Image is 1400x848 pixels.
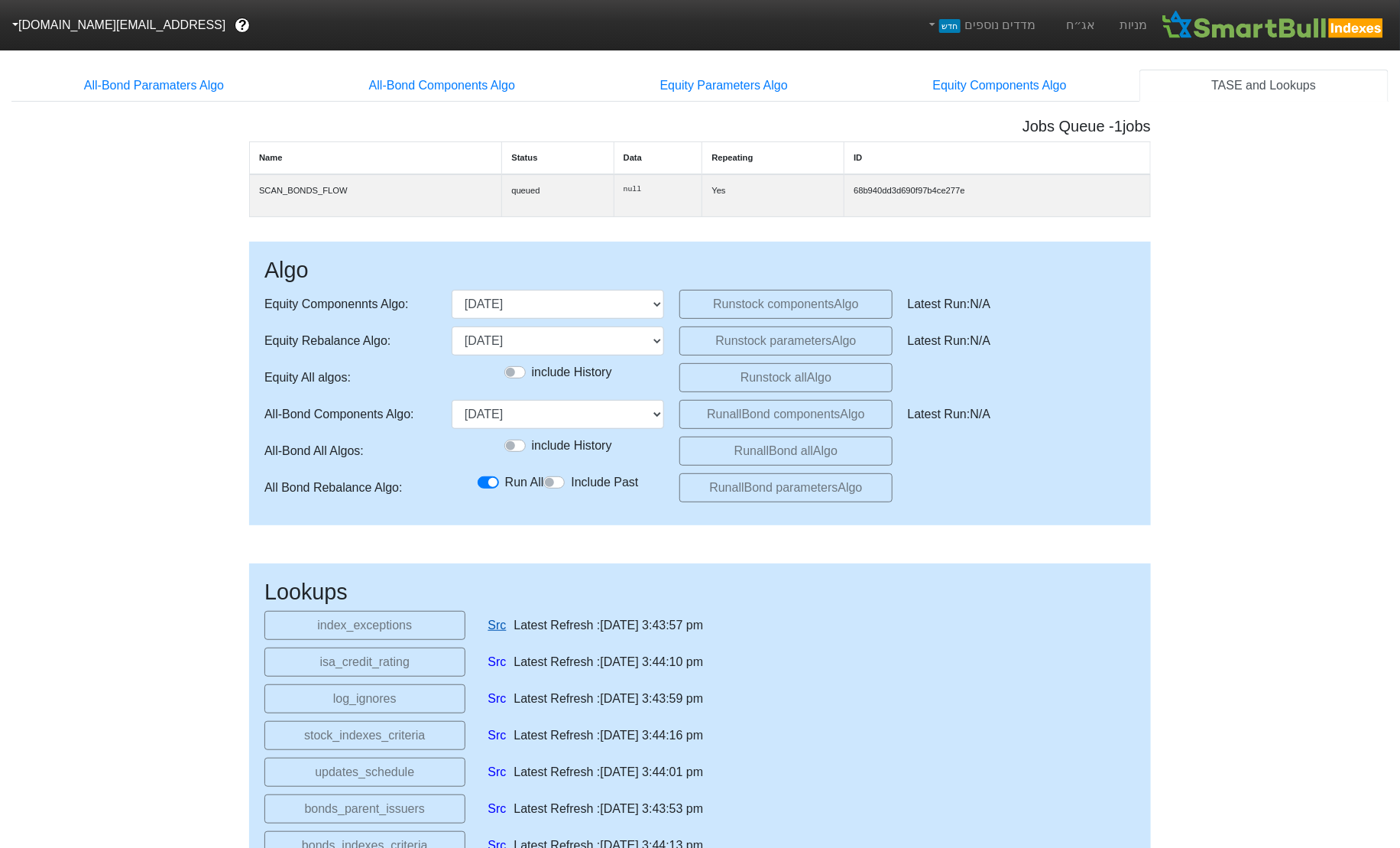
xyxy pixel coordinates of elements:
[264,794,465,824] button: bonds_parent_issuers
[264,400,436,429] div: All-Bond Components Algo :
[514,800,704,818] div: Latest Refresh : [DATE] 3:43:53 pm
[1139,70,1389,102] a: TASE and Lookups
[250,174,502,217] td: SCAN_BONDS_FLOW
[502,141,614,174] th: Status
[908,400,1120,429] div: Latest Run: N/A
[679,473,892,502] button: RunallBond parametersAlgo
[624,184,693,196] pre: null
[514,616,704,635] div: Latest Refresh : [DATE] 3:43:57 pm
[514,726,704,745] div: Latest Refresh : [DATE] 3:44:16 pm
[488,763,507,781] a: Src
[264,579,1136,606] h2: Lookups
[908,327,1120,356] div: Latest Run: N/A
[679,363,892,392] button: Runstock allAlgo
[920,10,1042,41] a: מדדים נוספיםחדש
[505,473,544,492] label: Run All
[264,327,436,356] div: Equity Rebalance Algo :
[264,437,436,466] div: All-Bond All Algos :
[614,141,702,174] th: Data
[264,611,465,640] button: index_exceptions
[502,174,614,217] td: queued
[571,473,638,492] label: Include Past
[702,141,844,174] th: Repeating
[264,363,436,392] div: Equity All algos :
[702,174,844,217] td: Yes
[679,327,892,356] button: Runstock parametersAlgo
[588,70,860,102] a: Equity Parameters Algo
[249,117,1151,135] h5: Jobs Queue - 1 jobs
[514,690,704,708] div: Latest Refresh : [DATE] 3:43:59 pm
[514,653,704,671] div: Latest Refresh : [DATE] 3:44:10 pm
[488,726,507,745] a: Src
[844,141,1151,174] th: ID
[532,363,612,382] label: include History
[264,758,465,787] button: updates_schedule
[264,257,1136,284] h2: Algo
[679,400,892,429] button: RunallBond componentsAlgo
[264,290,436,319] div: Equity Componennts Algo :
[514,763,704,781] div: Latest Refresh : [DATE] 3:44:01 pm
[264,684,465,713] button: log_ignores
[488,690,507,708] a: Src
[264,721,465,750] button: stock_indexes_criteria
[488,616,507,635] a: Src
[264,648,465,677] button: isa_credit_rating
[250,141,502,174] th: Name
[844,174,1151,217] td: 68b940dd3d690f97b4ce277e
[264,473,436,502] div: All Bond Rebalance Algo :
[1159,10,1388,41] img: SmartBull
[532,437,612,455] label: include History
[238,15,247,36] span: ?
[939,19,960,33] span: חדש
[11,70,297,102] a: All-Bond Paramaters Algo
[488,800,507,818] a: Src
[297,70,588,102] a: All-Bond Components Algo
[860,70,1139,102] a: Equity Components Algo
[908,290,1120,319] div: Latest Run: N/A
[488,653,507,671] a: Src
[679,290,892,319] button: Runstock componentsAlgo
[679,437,892,466] button: RunallBond allAlgo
